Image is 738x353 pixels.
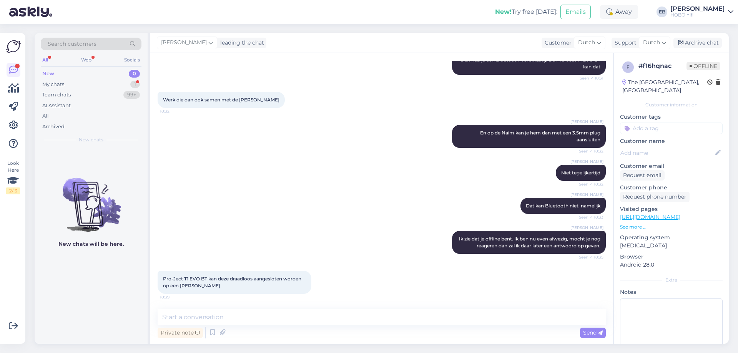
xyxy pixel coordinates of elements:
[160,294,189,300] span: 10:39
[620,184,723,192] p: Customer phone
[42,102,71,109] div: AI Assistant
[129,70,140,78] div: 0
[600,5,638,19] div: Away
[620,253,723,261] p: Browser
[163,276,303,288] span: Pro-Ject T1 EVO BT kan deze draadloos aangesloten worden op een [PERSON_NAME]
[643,38,660,47] span: Dutch
[42,112,49,120] div: All
[670,6,733,18] a: [PERSON_NAME]HOBO hifi
[130,81,140,88] div: 1
[620,170,665,181] div: Request email
[620,205,723,213] p: Visited pages
[620,192,690,202] div: Request phone number
[560,5,591,19] button: Emails
[526,203,600,209] span: Dat kan Bluetooth niet, namelijk
[620,214,680,220] a: [URL][DOMAIN_NAME]
[495,8,512,15] b: New!
[620,162,723,170] p: Customer email
[35,164,148,233] img: No chats
[670,12,725,18] div: HOBO hifi
[79,136,103,143] span: New chats
[42,70,54,78] div: New
[657,7,667,17] div: EB
[575,254,603,260] span: Seen ✓ 10:35
[6,160,20,194] div: Look Here
[638,61,686,71] div: # f16hqnac
[620,137,723,145] p: Customer name
[42,123,65,131] div: Archived
[575,75,603,81] span: Seen ✓ 10:31
[495,7,557,17] div: Try free [DATE]:
[620,113,723,121] p: Customer tags
[686,62,720,70] span: Offline
[578,38,595,47] span: Dutch
[542,39,572,47] div: Customer
[627,64,630,70] span: f
[570,225,603,230] span: [PERSON_NAME]
[620,277,723,283] div: Extra
[160,108,189,114] span: 10:32
[161,38,207,47] span: [PERSON_NAME]
[620,123,723,134] input: Add a tag
[80,55,93,65] div: Web
[41,55,50,65] div: All
[575,181,603,187] span: Seen ✓ 10:32
[620,242,723,250] p: [MEDICAL_DATA]
[570,192,603,197] span: [PERSON_NAME]
[6,39,21,54] img: Askly Logo
[42,81,64,88] div: My chats
[612,39,637,47] div: Support
[570,159,603,164] span: [PERSON_NAME]
[123,55,141,65] div: Socials
[575,214,603,220] span: Seen ✓ 10:33
[480,130,602,143] span: En op de Naim kan je hem dan met een 3.5mm plug aansluiten
[575,148,603,154] span: Seen ✓ 10:32
[48,40,96,48] span: Search customers
[6,187,20,194] div: 2 / 3
[620,149,714,157] input: Add name
[620,234,723,242] p: Operating system
[670,6,725,12] div: [PERSON_NAME]
[58,240,124,248] p: New chats will be here.
[163,97,279,103] span: Werk die dan ook samen met de [PERSON_NAME]
[620,288,723,296] p: Notes
[673,38,722,48] div: Archive chat
[620,224,723,230] p: See more ...
[561,170,600,176] span: Niet tegelijkertijd
[622,78,707,94] div: The [GEOGRAPHIC_DATA], [GEOGRAPHIC_DATA]
[620,261,723,269] p: Android 28.0
[583,329,603,336] span: Send
[42,91,71,99] div: Team chats
[459,236,602,249] span: Ik zie dat je offline bent. Ik ben nu even afwezig, mocht je nog reageren dan zal ik daar later e...
[217,39,264,47] div: leading the chat
[570,119,603,124] span: [PERSON_NAME]
[620,101,723,108] div: Customer information
[158,328,203,338] div: Private note
[123,91,140,99] div: 99+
